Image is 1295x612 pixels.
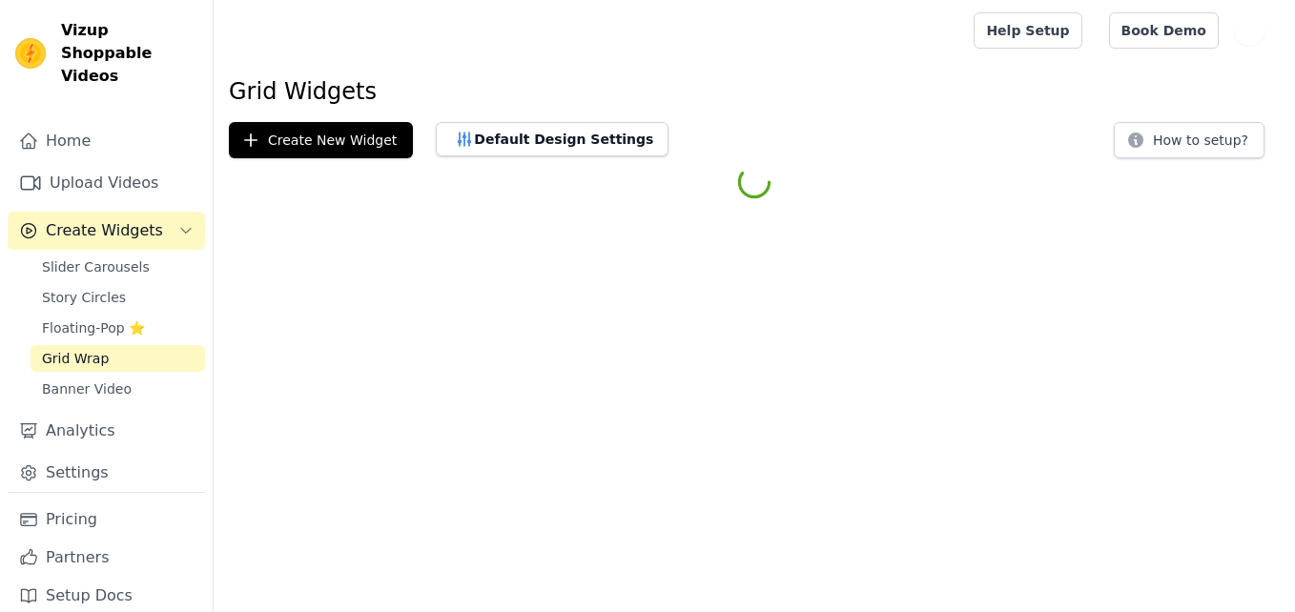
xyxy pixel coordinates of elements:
a: Help Setup [974,12,1081,49]
a: Upload Videos [8,164,205,202]
img: Vizup [15,38,46,69]
a: Partners [8,539,205,577]
a: Settings [8,454,205,492]
a: Pricing [8,500,205,539]
a: Home [8,122,205,160]
button: Create Widgets [8,212,205,250]
h1: Grid Widgets [229,76,1280,107]
span: Banner Video [42,379,132,398]
a: Story Circles [31,284,205,311]
a: Grid Wrap [31,345,205,372]
button: Default Design Settings [436,122,668,156]
a: Slider Carousels [31,254,205,280]
button: How to setup? [1114,122,1264,158]
a: Analytics [8,412,205,450]
span: Floating-Pop ⭐ [42,318,145,337]
span: Story Circles [42,288,126,307]
a: Book Demo [1109,12,1219,49]
span: Slider Carousels [42,257,150,276]
button: Create New Widget [229,122,413,158]
a: How to setup? [1114,135,1264,153]
span: Vizup Shoppable Videos [61,19,197,88]
span: Grid Wrap [42,349,109,368]
a: Banner Video [31,376,205,402]
span: Create Widgets [46,219,163,242]
a: Floating-Pop ⭐ [31,315,205,341]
